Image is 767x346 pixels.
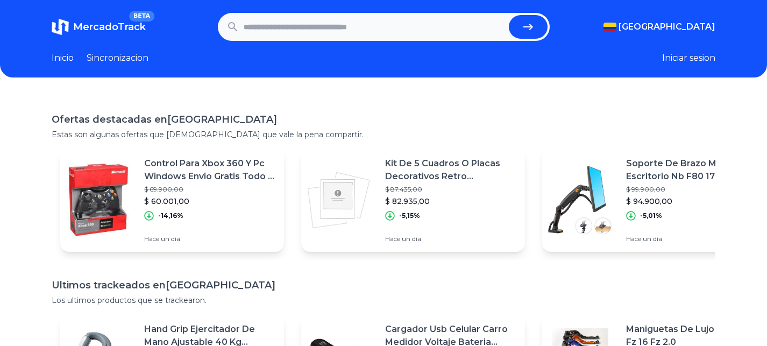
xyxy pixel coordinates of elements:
[640,211,662,220] p: -5,01%
[662,52,715,65] button: Iniciar sesion
[542,149,766,252] a: Featured imageSoporte De Brazo Monitor A Escritorio Nb F80 17 A 27$ 99.900,00$ 94.900,00-5,01%Hac...
[52,52,74,65] a: Inicio
[301,163,377,238] img: Featured image
[626,185,757,194] p: $ 99.900,00
[301,149,525,252] a: Featured imageKit De 5 Cuadros O Placas Decorativos Retro Economicos$ 87.435,00$ 82.935,00-5,15%H...
[52,18,146,36] a: MercadoTrackBETA
[542,163,617,238] img: Featured image
[385,235,516,243] p: Hace un día
[619,20,715,33] span: [GEOGRAPHIC_DATA]
[52,295,715,306] p: Los ultimos productos que se trackearon.
[87,52,148,65] a: Sincronizacion
[60,149,284,252] a: Featured imageControl Para Xbox 360 Y Pc Windows Envio Gratis Todo El Pais$ 69.900,00$ 60.001,00-...
[52,112,715,127] h1: Ofertas destacadas en [GEOGRAPHIC_DATA]
[626,157,757,183] p: Soporte De Brazo Monitor A Escritorio Nb F80 17 A 27
[144,235,275,243] p: Hace un día
[129,11,154,22] span: BETA
[144,157,275,183] p: Control Para Xbox 360 Y Pc Windows Envio Gratis Todo El Pais
[52,18,69,36] img: MercadoTrack
[60,163,136,238] img: Featured image
[603,23,616,31] img: Colombia
[399,211,420,220] p: -5,15%
[144,185,275,194] p: $ 69.900,00
[385,185,516,194] p: $ 87.435,00
[385,196,516,207] p: $ 82.935,00
[73,21,146,33] span: MercadoTrack
[158,211,183,220] p: -14,16%
[385,157,516,183] p: Kit De 5 Cuadros O Placas Decorativos Retro Economicos
[626,235,757,243] p: Hace un día
[144,196,275,207] p: $ 60.001,00
[52,129,715,140] p: Estas son algunas ofertas que [DEMOGRAPHIC_DATA] que vale la pena compartir.
[626,196,757,207] p: $ 94.900,00
[52,278,715,293] h1: Ultimos trackeados en [GEOGRAPHIC_DATA]
[603,20,715,33] button: [GEOGRAPHIC_DATA]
